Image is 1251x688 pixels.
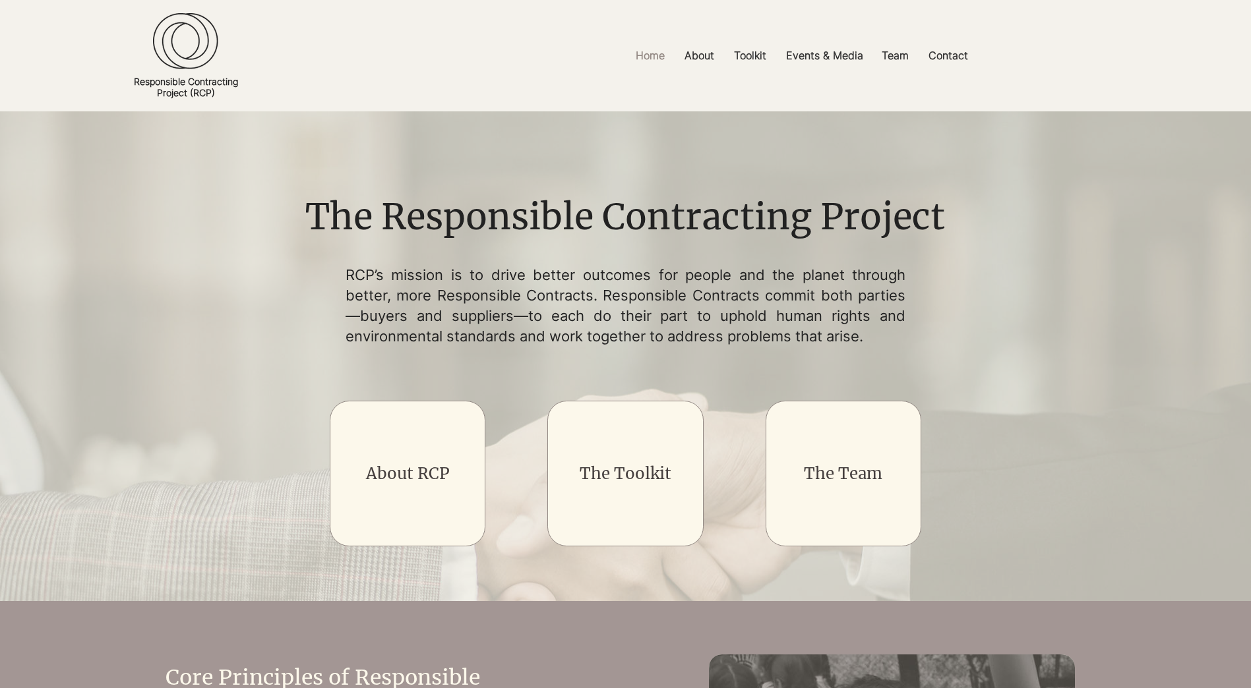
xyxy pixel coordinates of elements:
[295,192,954,243] h1: The Responsible Contracting Project
[134,76,238,98] a: Responsible ContractingProject (RCP)
[366,463,450,484] a: About RCP
[626,41,675,71] a: Home
[875,41,915,71] p: Team
[467,41,1136,71] nav: Site
[922,41,975,71] p: Contact
[804,463,882,484] a: The Team
[629,41,671,71] p: Home
[872,41,919,71] a: Team
[675,41,724,71] a: About
[346,265,906,346] p: RCP’s mission is to drive better outcomes for people and the planet through better, more Responsi...
[779,41,870,71] p: Events & Media
[727,41,773,71] p: Toolkit
[580,463,671,484] a: The Toolkit
[919,41,978,71] a: Contact
[678,41,721,71] p: About
[724,41,776,71] a: Toolkit
[776,41,872,71] a: Events & Media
